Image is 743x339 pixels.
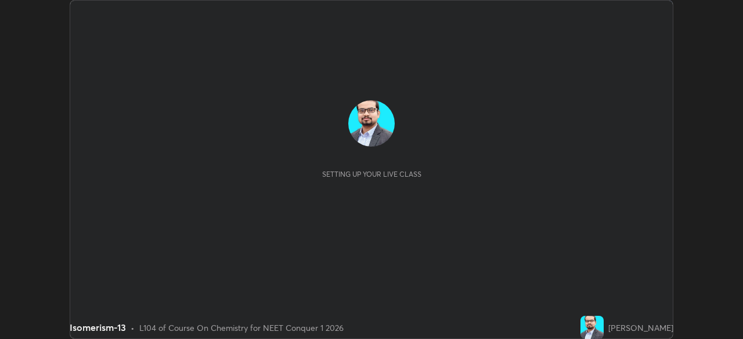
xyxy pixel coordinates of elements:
div: [PERSON_NAME] [608,322,673,334]
div: Isomerism-13 [70,320,126,334]
div: • [131,322,135,334]
div: L104 of Course On Chemistry for NEET Conquer 1 2026 [139,322,344,334]
img: 575f463803b64d1597248aa6fa768815.jpg [348,100,395,147]
img: 575f463803b64d1597248aa6fa768815.jpg [580,316,604,339]
div: Setting up your live class [322,170,421,178]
